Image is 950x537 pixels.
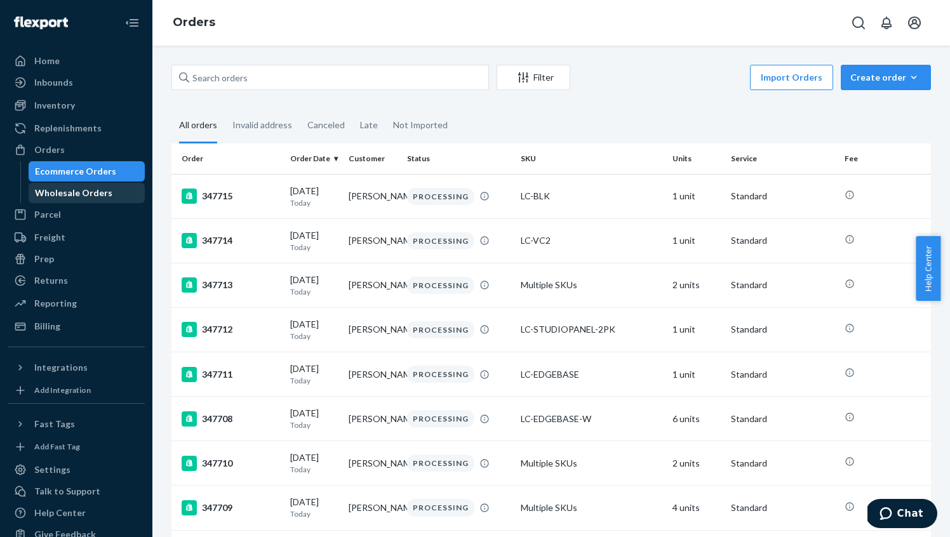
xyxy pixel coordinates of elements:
[521,413,662,425] div: LC-EDGEBASE-W
[232,109,292,142] div: Invalid address
[344,352,402,397] td: [PERSON_NAME]
[731,323,834,336] p: Standard
[407,232,474,249] div: PROCESSING
[407,277,474,294] div: PROCESSING
[8,414,145,434] button: Fast Tags
[182,367,280,382] div: 347711
[867,499,937,531] iframe: Opens a widget where you can chat to one of our agents
[667,307,726,352] td: 1 unit
[902,10,927,36] button: Open account menu
[850,71,921,84] div: Create order
[407,188,474,205] div: PROCESSING
[840,143,931,174] th: Fee
[407,499,474,516] div: PROCESSING
[34,441,80,452] div: Add Fast Tag
[34,463,70,476] div: Settings
[290,229,338,253] div: [DATE]
[667,441,726,486] td: 2 units
[29,161,145,182] a: Ecommerce Orders
[182,500,280,515] div: 347709
[407,366,474,383] div: PROCESSING
[290,318,338,341] div: [DATE]
[34,99,75,112] div: Inventory
[8,227,145,248] a: Freight
[119,10,145,36] button: Close Navigation
[182,456,280,471] div: 347710
[846,10,871,36] button: Open Search Box
[731,368,834,381] p: Standard
[8,204,145,225] a: Parcel
[8,316,145,336] a: Billing
[667,218,726,263] td: 1 unit
[171,65,489,90] input: Search orders
[285,143,344,174] th: Order Date
[344,441,402,486] td: [PERSON_NAME]
[173,15,215,29] a: Orders
[34,208,61,221] div: Parcel
[34,55,60,67] div: Home
[521,234,662,247] div: LC-VC2
[290,464,338,475] p: Today
[360,109,378,142] div: Late
[34,385,91,395] div: Add Integration
[407,454,474,472] div: PROCESSING
[731,501,834,514] p: Standard
[34,361,88,374] div: Integrations
[8,503,145,523] a: Help Center
[182,189,280,204] div: 347715
[8,481,145,501] button: Talk to Support
[344,218,402,263] td: [PERSON_NAME]
[731,234,834,247] p: Standard
[344,486,402,530] td: [PERSON_NAME]
[182,322,280,337] div: 347712
[290,496,338,519] div: [DATE]
[8,383,145,398] a: Add Integration
[182,233,280,248] div: 347714
[667,486,726,530] td: 4 units
[290,274,338,297] div: [DATE]
[34,231,65,244] div: Freight
[516,486,667,530] td: Multiple SKUs
[290,420,338,430] p: Today
[14,17,68,29] img: Flexport logo
[34,485,100,498] div: Talk to Support
[34,253,54,265] div: Prep
[290,242,338,253] p: Today
[8,72,145,93] a: Inbounds
[521,323,662,336] div: LC-STUDIOPANEL-2PK
[726,143,840,174] th: Service
[182,411,280,427] div: 347708
[290,375,338,386] p: Today
[34,297,77,310] div: Reporting
[8,140,145,160] a: Orders
[667,352,726,397] td: 1 unit
[731,457,834,470] p: Standard
[290,286,338,297] p: Today
[8,118,145,138] a: Replenishments
[290,197,338,208] p: Today
[667,174,726,218] td: 1 unit
[34,143,65,156] div: Orders
[667,263,726,307] td: 2 units
[750,65,833,90] button: Import Orders
[916,236,940,301] button: Help Center
[34,418,75,430] div: Fast Tags
[163,4,225,41] ol: breadcrumbs
[8,95,145,116] a: Inventory
[34,274,68,287] div: Returns
[344,263,402,307] td: [PERSON_NAME]
[731,190,834,202] p: Standard
[516,143,667,174] th: SKU
[171,143,285,174] th: Order
[667,143,726,174] th: Units
[290,508,338,519] p: Today
[290,407,338,430] div: [DATE]
[290,331,338,341] p: Today
[344,307,402,352] td: [PERSON_NAME]
[521,190,662,202] div: LC-BLK
[34,76,73,89] div: Inbounds
[29,183,145,203] a: Wholesale Orders
[8,357,145,378] button: Integrations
